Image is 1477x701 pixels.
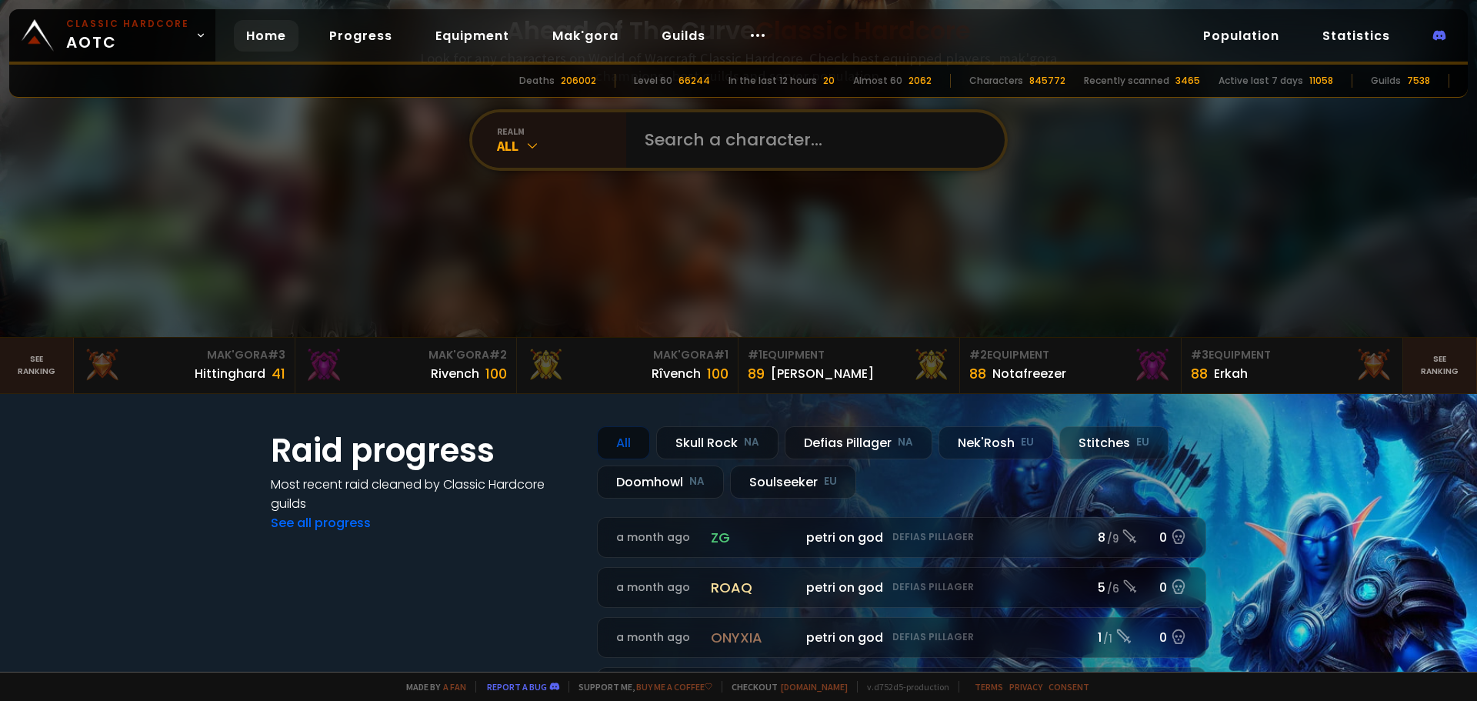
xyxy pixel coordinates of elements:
div: Active last 7 days [1219,74,1303,88]
span: # 3 [1191,347,1209,362]
span: Checkout [722,681,848,693]
div: In the last 12 hours [728,74,817,88]
small: EU [1136,435,1149,450]
span: # 1 [748,347,762,362]
div: 88 [969,363,986,384]
div: Notafreezer [992,364,1066,383]
a: Mak'Gora#2Rivench100 [295,338,517,393]
div: Equipment [748,347,950,363]
div: 7538 [1407,74,1430,88]
div: Deaths [519,74,555,88]
a: Equipment [423,20,522,52]
div: Level 60 [634,74,672,88]
span: Support me, [568,681,712,693]
small: EU [824,474,837,489]
a: Privacy [1009,681,1042,693]
div: Stitches [1059,426,1169,459]
span: # 1 [714,347,728,362]
a: Consent [1049,681,1089,693]
div: 100 [485,363,507,384]
span: # 3 [268,347,285,362]
a: Seeranking [1403,338,1477,393]
div: All [497,137,626,155]
a: Mak'Gora#3Hittinghard41 [74,338,295,393]
div: Almost 60 [853,74,902,88]
a: #1Equipment89[PERSON_NAME] [738,338,960,393]
span: # 2 [969,347,987,362]
small: NA [898,435,913,450]
div: 100 [707,363,728,384]
div: Doomhowl [597,466,724,499]
a: [DOMAIN_NAME] [781,681,848,693]
span: AOTC [66,17,189,54]
input: Search a character... [635,112,986,168]
a: Buy me a coffee [636,681,712,693]
a: #3Equipment88Erkah [1182,338,1403,393]
div: Nek'Rosh [939,426,1053,459]
a: a month agoonyxiapetri on godDefias Pillager1 /10 [597,617,1206,658]
div: Guilds [1371,74,1401,88]
div: Hittinghard [195,364,265,383]
div: 88 [1191,363,1208,384]
div: 11058 [1309,74,1333,88]
div: Mak'Gora [83,347,285,363]
a: a month agozgpetri on godDefias Pillager8 /90 [597,517,1206,558]
a: See all progress [271,514,371,532]
div: Mak'Gora [526,347,728,363]
div: Equipment [969,347,1172,363]
div: Soulseeker [730,466,856,499]
div: All [597,426,650,459]
div: Mak'Gora [305,347,507,363]
div: Characters [969,74,1023,88]
div: 41 [272,363,285,384]
div: 206002 [561,74,596,88]
div: 845772 [1029,74,1065,88]
div: Recently scanned [1084,74,1169,88]
a: Home [234,20,298,52]
div: 20 [823,74,835,88]
small: Classic Hardcore [66,17,189,31]
small: NA [744,435,759,450]
a: Terms [975,681,1003,693]
div: Rîvench [652,364,701,383]
div: Erkah [1214,364,1248,383]
a: Mak'gora [540,20,631,52]
div: Rivench [431,364,479,383]
div: 2062 [909,74,932,88]
a: Population [1191,20,1292,52]
span: # 2 [489,347,507,362]
a: a month agoroaqpetri on godDefias Pillager5 /60 [597,567,1206,608]
div: Skull Rock [656,426,779,459]
div: [PERSON_NAME] [771,364,874,383]
a: Statistics [1310,20,1402,52]
div: 3465 [1175,74,1200,88]
span: Made by [397,681,466,693]
a: Classic HardcoreAOTC [9,9,215,62]
div: 89 [748,363,765,384]
a: Guilds [649,20,718,52]
small: NA [689,474,705,489]
div: realm [497,125,626,137]
a: Mak'Gora#1Rîvench100 [517,338,738,393]
span: v. d752d5 - production [857,681,949,693]
a: a fan [443,681,466,693]
div: Defias Pillager [785,426,932,459]
div: Equipment [1191,347,1393,363]
h1: Raid progress [271,426,578,475]
small: EU [1021,435,1034,450]
a: Report a bug [487,681,547,693]
h4: Most recent raid cleaned by Classic Hardcore guilds [271,475,578,513]
a: Progress [317,20,405,52]
a: #2Equipment88Notafreezer [960,338,1182,393]
div: 66244 [678,74,710,88]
